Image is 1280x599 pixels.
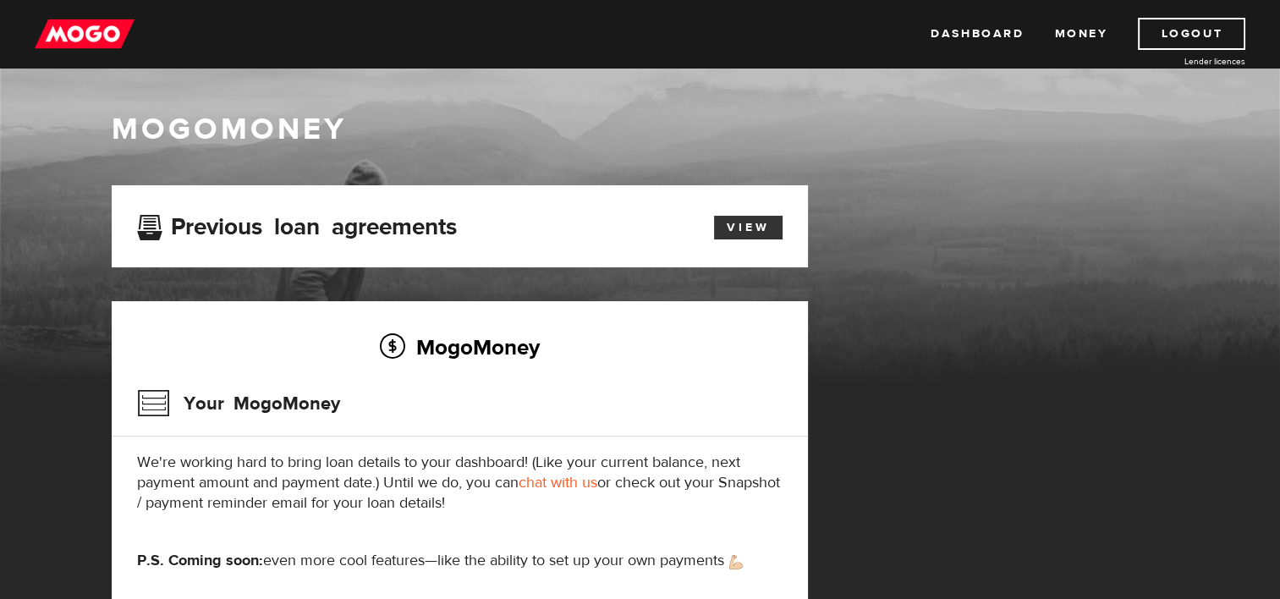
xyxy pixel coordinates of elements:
p: We're working hard to bring loan details to your dashboard! (Like your current balance, next paym... [137,453,783,514]
a: Money [1054,18,1107,50]
h3: Previous loan agreements [137,213,457,235]
h3: Your MogoMoney [137,382,340,426]
iframe: LiveChat chat widget [942,206,1280,599]
a: Dashboard [931,18,1024,50]
a: chat with us [519,473,597,492]
img: mogo_logo-11ee424be714fa7cbb0f0f49df9e16ec.png [35,18,135,50]
a: Logout [1138,18,1245,50]
strong: P.S. Coming soon: [137,551,263,570]
a: View [714,216,783,239]
img: strong arm emoji [729,555,743,569]
h2: MogoMoney [137,329,783,365]
p: even more cool features—like the ability to set up your own payments [137,551,783,571]
a: Lender licences [1118,55,1245,68]
h1: MogoMoney [112,112,1169,147]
